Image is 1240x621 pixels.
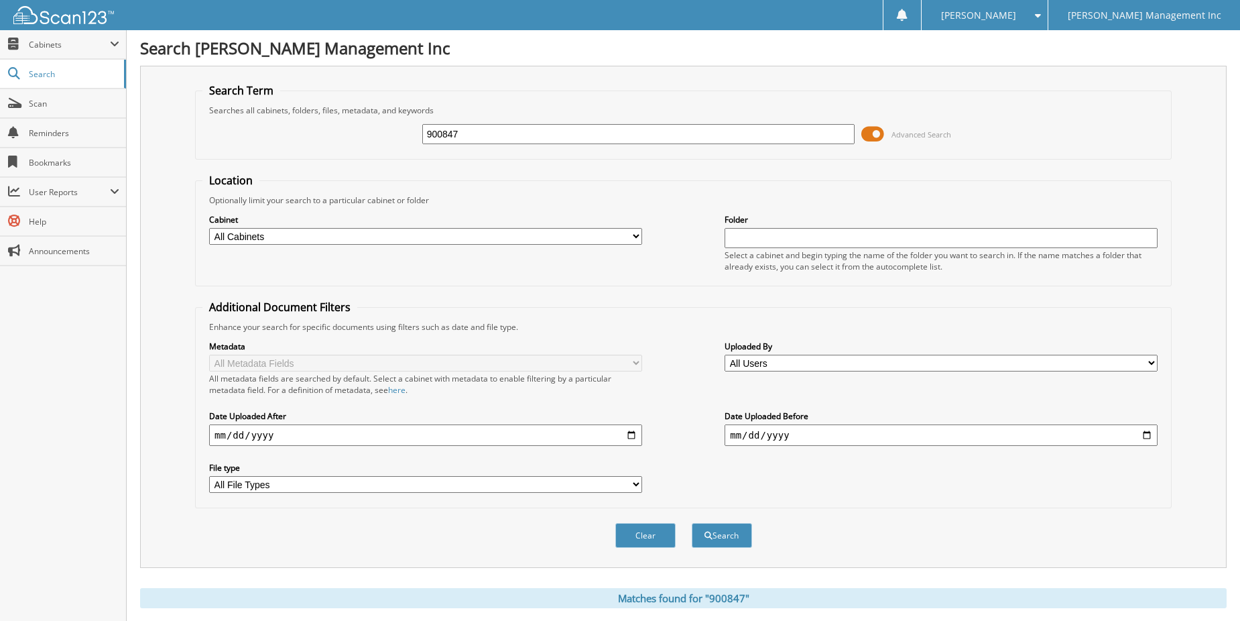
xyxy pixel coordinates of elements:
[202,83,280,98] legend: Search Term
[202,173,259,188] legend: Location
[388,384,406,396] a: here
[209,462,642,473] label: File type
[209,410,642,422] label: Date Uploaded After
[209,425,642,446] input: start
[29,186,110,198] span: User Reports
[692,523,752,548] button: Search
[29,68,117,80] span: Search
[725,341,1158,352] label: Uploaded By
[615,523,676,548] button: Clear
[29,216,119,227] span: Help
[941,11,1016,19] span: [PERSON_NAME]
[725,425,1158,446] input: end
[29,157,119,168] span: Bookmarks
[29,127,119,139] span: Reminders
[725,410,1158,422] label: Date Uploaded Before
[202,321,1164,333] div: Enhance your search for specific documents using filters such as date and file type.
[29,39,110,50] span: Cabinets
[140,588,1227,608] div: Matches found for "900847"
[209,214,642,225] label: Cabinet
[202,194,1164,206] div: Optionally limit your search to a particular cabinet or folder
[1068,11,1221,19] span: [PERSON_NAME] Management Inc
[140,37,1227,59] h1: Search [PERSON_NAME] Management Inc
[29,98,119,109] span: Scan
[202,300,357,315] legend: Additional Document Filters
[725,214,1158,225] label: Folder
[725,249,1158,272] div: Select a cabinet and begin typing the name of the folder you want to search in. If the name match...
[202,105,1164,116] div: Searches all cabinets, folders, files, metadata, and keywords
[891,129,951,139] span: Advanced Search
[29,245,119,257] span: Announcements
[209,341,642,352] label: Metadata
[209,373,642,396] div: All metadata fields are searched by default. Select a cabinet with metadata to enable filtering b...
[13,6,114,24] img: scan123-logo-white.svg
